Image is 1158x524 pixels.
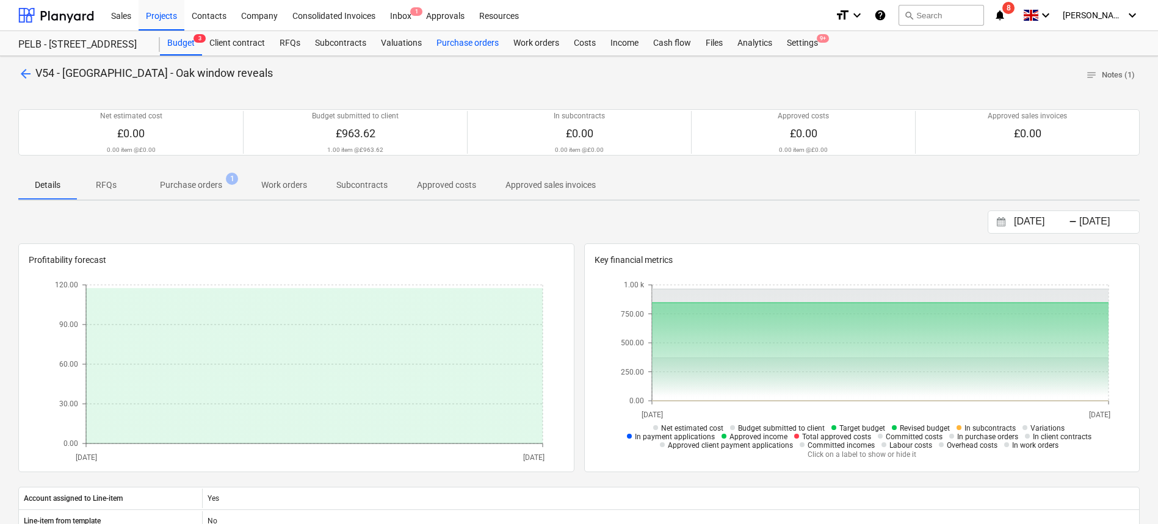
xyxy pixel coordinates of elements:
[59,400,78,409] tspan: 30.00
[160,31,202,56] div: Budget
[1063,10,1124,20] span: [PERSON_NAME]
[641,411,662,419] tspan: [DATE]
[964,424,1016,432] span: In subcontracts
[1086,68,1135,82] span: Notes (1)
[59,321,78,329] tspan: 90.00
[261,179,307,192] p: Work orders
[18,38,145,51] div: PELB - [STREET_ADDRESS]
[957,432,1018,441] span: In purchase orders
[160,31,202,56] a: Budget3
[817,34,829,43] span: 9+
[523,453,545,462] tspan: [DATE]
[850,8,864,23] i: keyboard_arrow_down
[839,424,885,432] span: Target budget
[555,146,604,154] p: 0.00 item @ £0.00
[1012,441,1058,450] span: In work orders
[374,31,429,56] a: Valuations
[505,179,596,192] p: Approved sales invoices
[621,339,644,348] tspan: 500.00
[117,127,145,140] span: £0.00
[988,111,1067,121] p: Approved sales invoices
[336,179,388,192] p: Subcontracts
[904,10,914,20] span: search
[661,424,723,432] span: Net estimated cost
[308,31,374,56] a: Subcontracts
[595,254,1130,267] p: Key financial metrics
[646,31,698,56] a: Cash flow
[1033,432,1091,441] span: In client contracts
[1089,411,1110,419] tspan: [DATE]
[624,281,645,290] tspan: 1.00 k
[272,31,308,56] a: RFQs
[1081,66,1140,85] button: Notes (1)
[194,34,206,43] span: 3
[107,146,156,154] p: 0.00 item @ £0.00
[698,31,730,56] a: Files
[76,453,97,462] tspan: [DATE]
[1038,8,1053,23] i: keyboard_arrow_down
[312,111,399,121] p: Budget submitted to client
[629,397,644,406] tspan: 0.00
[202,489,1139,508] div: Yes
[835,8,850,23] i: format_size
[808,441,875,450] span: Committed incomes
[889,441,932,450] span: Labour costs
[778,111,829,121] p: Approved costs
[336,127,375,140] span: £963.62
[18,66,33,81] span: arrow_back
[59,361,78,369] tspan: 60.00
[603,31,646,56] a: Income
[327,146,383,154] p: 1.00 item @ £963.62
[994,8,1006,23] i: notifications
[615,450,1109,460] p: Click on a label to show or hide it
[226,173,238,185] span: 1
[1086,70,1097,81] span: notes
[33,179,62,192] p: Details
[566,31,603,56] a: Costs
[1077,214,1139,231] input: End Date
[100,111,162,121] p: Net estimated cost
[886,432,943,441] span: Committed costs
[202,31,272,56] div: Client contract
[802,432,871,441] span: Total approved costs
[780,31,825,56] div: Settings
[35,66,273,79] span: V54 - North Barn - Oak window reveals
[730,31,780,56] a: Analytics
[874,8,886,23] i: Knowledge base
[566,127,593,140] span: £0.00
[899,5,984,26] button: Search
[160,179,222,192] p: Purchase orders
[29,254,564,267] p: Profitability forecast
[417,179,476,192] p: Approved costs
[506,31,566,56] a: Work orders
[1002,2,1015,14] span: 8
[1014,127,1041,140] span: £0.00
[621,310,644,318] tspan: 750.00
[92,179,121,192] p: RFQs
[554,111,605,121] p: In subcontracts
[635,432,715,441] span: In payment applications
[668,441,793,450] span: Approved client payment applications
[24,493,123,504] p: Account assigned to Line-item
[621,368,644,376] tspan: 250.00
[1069,218,1077,226] div: -
[429,31,506,56] a: Purchase orders
[779,146,828,154] p: 0.00 item @ £0.00
[790,127,817,140] span: £0.00
[1011,214,1074,231] input: Start Date
[1030,424,1065,432] span: Variations
[63,440,78,448] tspan: 0.00
[55,281,78,290] tspan: 120.00
[738,424,825,432] span: Budget submitted to client
[729,432,787,441] span: Approved income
